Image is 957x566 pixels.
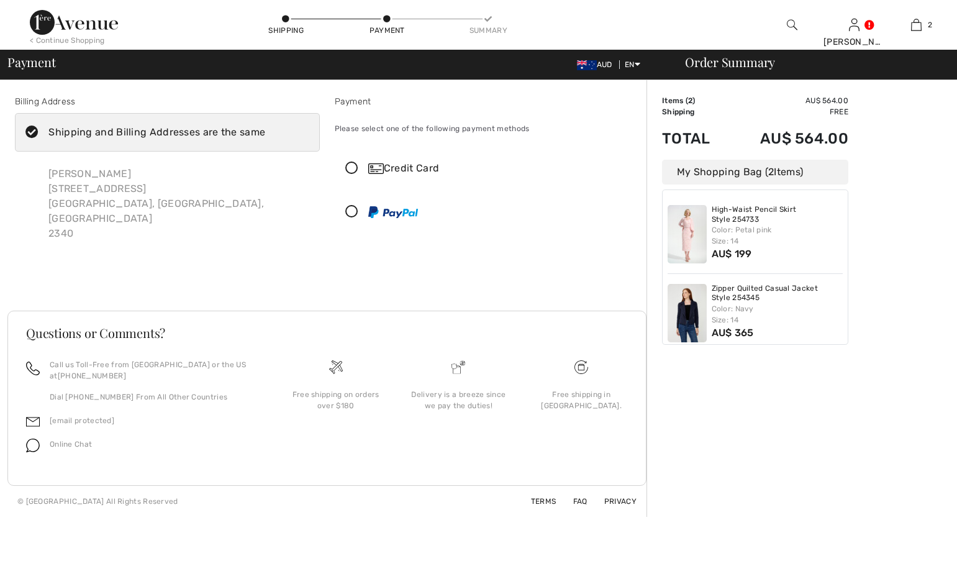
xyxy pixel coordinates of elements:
[26,439,40,452] img: chat
[516,497,556,506] a: Terms
[284,389,388,411] div: Free shipping on orders over $180
[668,284,707,342] img: Zipper Quilted Casual Jacket Style 254345
[407,389,510,411] div: Delivery is a breeze since we pay the duties!
[558,497,587,506] a: FAQ
[30,10,118,35] img: 1ère Avenue
[574,360,588,374] img: Free shipping on orders over $180
[577,60,617,69] span: AUD
[625,60,640,69] span: EN
[368,206,418,218] img: PayPal
[50,440,92,449] span: Online Chat
[50,416,114,425] a: [email protected]
[39,157,320,251] div: [PERSON_NAME] [STREET_ADDRESS] [GEOGRAPHIC_DATA], [GEOGRAPHIC_DATA], [GEOGRAPHIC_DATA] 2340
[712,224,843,247] div: Color: Petal pink Size: 14
[469,25,507,36] div: Summary
[712,303,843,326] div: Color: Navy Size: 14
[849,19,859,30] a: Sign In
[368,163,384,174] img: Credit Card
[26,415,40,429] img: email
[712,205,843,224] a: High-Waist Pencil Skirt Style 254733
[368,25,406,36] div: Payment
[17,496,178,507] div: © [GEOGRAPHIC_DATA] All Rights Reserved
[589,497,637,506] a: Privacy
[823,35,884,48] div: [PERSON_NAME]
[577,60,597,70] img: Australian Dollar
[928,19,932,30] span: 2
[670,56,950,68] div: Order Summary
[329,360,343,374] img: Free shipping on orders over $180
[712,327,754,339] span: AU$ 365
[26,327,628,339] h3: Questions or Comments?
[911,17,922,32] img: My Bag
[268,25,305,36] div: Shipping
[335,95,640,108] div: Payment
[335,113,640,144] div: Please select one of the following payment methods
[728,117,848,160] td: AU$ 564.00
[26,362,40,375] img: call
[662,106,728,117] td: Shipping
[886,17,946,32] a: 2
[451,360,465,374] img: Delivery is a breeze since we pay the duties!
[368,161,630,176] div: Credit Card
[15,95,320,108] div: Billing Address
[530,389,633,411] div: Free shipping in [GEOGRAPHIC_DATA].
[48,125,265,140] div: Shipping and Billing Addresses are the same
[50,391,260,403] p: Dial [PHONE_NUMBER] From All Other Countries
[7,56,55,68] span: Payment
[712,248,752,260] span: AU$ 199
[728,95,848,106] td: AU$ 564.00
[688,96,692,105] span: 2
[668,205,707,263] img: High-Waist Pencil Skirt Style 254733
[662,95,728,106] td: Items ( )
[662,160,848,185] div: My Shopping Bag ( Items)
[787,17,797,32] img: search the website
[50,359,260,381] p: Call us Toll-Free from [GEOGRAPHIC_DATA] or the US at
[58,372,126,380] a: [PHONE_NUMBER]
[30,35,105,46] div: < Continue Shopping
[712,284,843,303] a: Zipper Quilted Casual Jacket Style 254345
[728,106,848,117] td: Free
[768,166,774,178] span: 2
[662,117,728,160] td: Total
[849,17,859,32] img: My Info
